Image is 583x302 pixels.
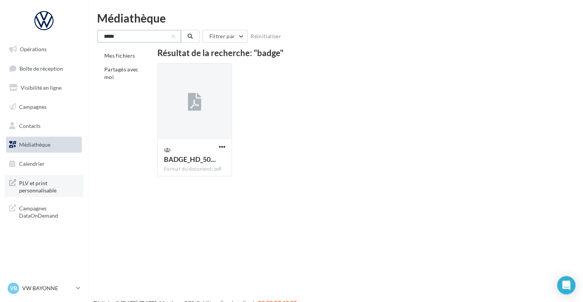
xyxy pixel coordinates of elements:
a: Médiathèque [5,137,83,153]
span: PLV et print personnalisable [19,178,79,194]
span: Visibilité en ligne [21,84,62,91]
div: Open Intercom Messenger [557,276,575,294]
div: Format du document: pdf [164,166,225,173]
span: Campagnes [19,103,47,110]
span: Mes fichiers [104,52,135,59]
button: Filtrer par [202,30,248,43]
span: VB [10,284,17,292]
p: VW BAYONNE [22,284,73,292]
a: Contacts [5,118,83,134]
span: Calendrier [19,160,45,167]
span: Opérations [20,46,47,52]
a: Visibilité en ligne [5,80,83,96]
span: BADGE_HD_50 ANS [164,155,216,163]
span: Campagnes DataOnDemand [19,203,79,220]
div: Médiathèque [97,12,574,24]
a: Calendrier [5,156,83,172]
a: VB VW BAYONNE [6,281,82,296]
span: Partagés avec moi [104,66,139,80]
span: Médiathèque [19,141,50,148]
a: Opérations [5,41,83,57]
a: Boîte de réception [5,60,83,77]
a: Campagnes [5,99,83,115]
a: PLV et print personnalisable [5,175,83,197]
button: Réinitialiser [248,32,284,41]
span: Boîte de réception [19,65,63,71]
a: Campagnes DataOnDemand [5,200,83,223]
div: Résultat de la recherche: "badge" [157,49,554,57]
span: Contacts [19,122,40,129]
